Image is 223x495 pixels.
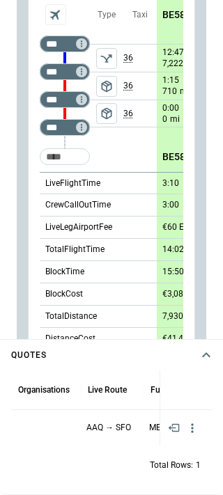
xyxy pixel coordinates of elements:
p: 0 [162,113,167,125]
div: Too short [40,119,90,136]
p: Type [98,9,116,21]
div: Too short [40,36,90,52]
div: Organisations [18,385,70,395]
span: Type of sector [96,103,117,124]
p: 1 [196,459,201,471]
p: 36 [123,45,157,72]
p: TotalDistance [45,311,97,322]
p: BlockTime [45,266,84,278]
p: BlockCost [45,288,83,300]
p: DistanceCost [45,333,95,345]
p: 7,222 [162,58,183,70]
p: BE58 [162,9,185,21]
p: LiveFlightTime [45,178,100,189]
p: Taxi [132,9,148,21]
p: mi [180,86,190,97]
div: Too short [40,63,90,80]
p: TotalFlightTime [45,244,105,256]
div: Too short [40,148,90,165]
p: 36 [123,72,157,100]
div: Too short [40,91,90,108]
span: Aircraft selection [45,4,66,25]
span: Type of sector [96,48,117,69]
p: AAQ → SFO [86,422,138,434]
p: 12:47 [162,47,184,58]
p: 3:00 [162,200,179,210]
p: mi [170,113,180,125]
button: left aligned [96,48,117,69]
p: €60 EUR [162,222,194,233]
p: 0:00 [162,103,179,113]
p: CrewCallOutTime [45,199,111,211]
button: Insert quote content into email [165,419,183,437]
p: €3,089 EUR [162,289,206,299]
span: package_2 [100,107,114,120]
p: LiveLegAirportFee [45,221,112,233]
p: BE58 [162,151,185,163]
div: Live Route [88,385,127,395]
p: Total Rows: [150,459,193,471]
p: 710 [162,86,177,97]
p: €41,479 EUR [162,333,210,344]
div: Full Route [151,385,189,395]
span: package_2 [100,79,114,93]
p: 1:15 [162,75,179,86]
button: left aligned [96,103,117,124]
p: 14:02 [162,244,184,255]
p: 7,930 [162,311,183,322]
p: 36 [123,100,157,127]
h4: Quotes [11,352,47,359]
p: 3:10 [162,178,179,189]
button: left aligned [96,76,117,97]
span: Type of sector [96,76,117,97]
p: 15:50 [162,267,184,277]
